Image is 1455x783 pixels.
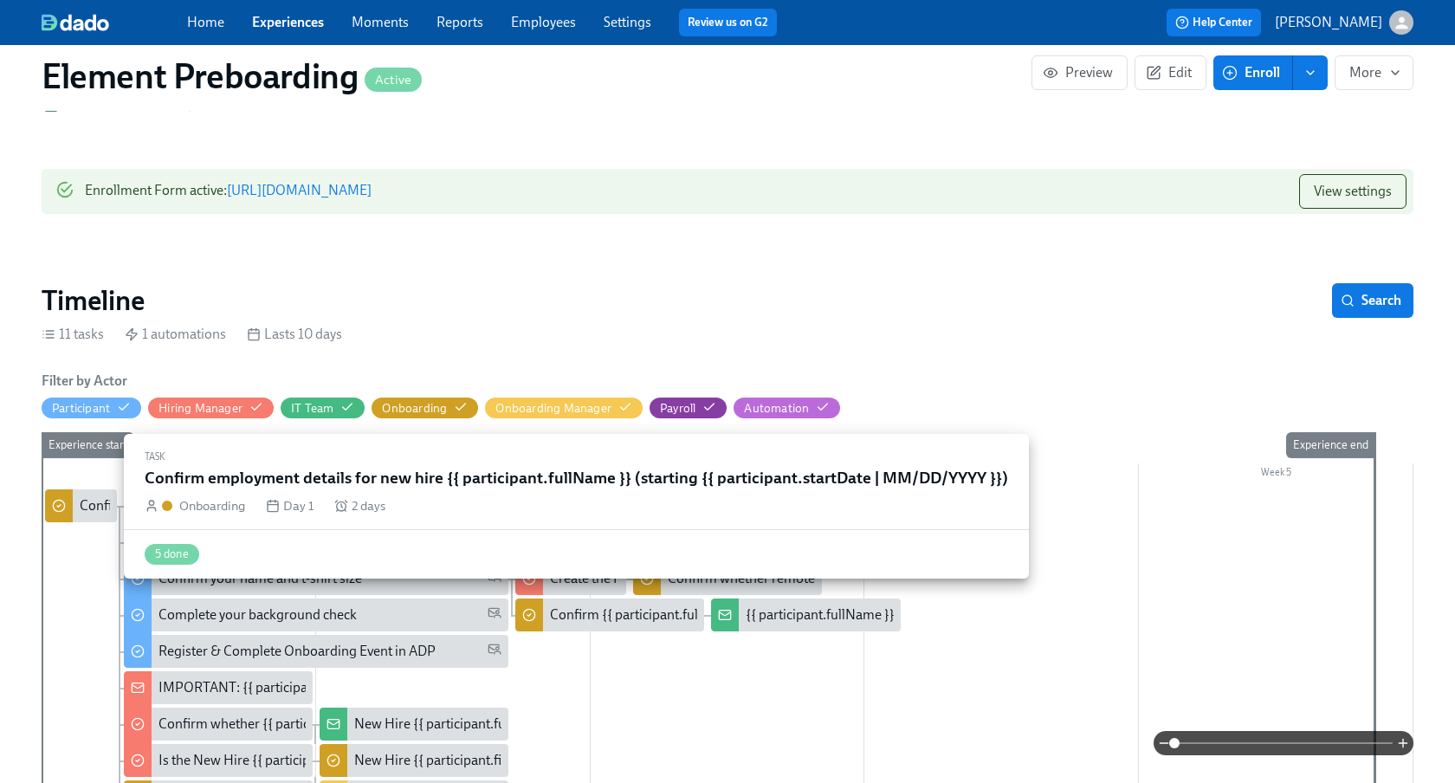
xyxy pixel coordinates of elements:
[352,14,409,30] a: Moments
[320,708,508,741] div: New Hire {{ participant.fullName }} needs a Company Phone/Hot Spot
[124,671,313,704] div: IMPORTANT: {{ participant.fullName }} has accepted our offer!
[52,400,110,417] div: Hide Participant
[124,744,313,777] div: Is the New Hire {{ participant.fullName }} working a shift differential?
[42,325,104,344] div: 11 tasks
[382,400,447,417] div: Onboarding
[158,715,683,734] div: Confirm whether {{ participant.fullName }} needs Phone or Cell/Internet Reimbursement
[1344,292,1401,309] span: Search
[1046,64,1113,81] span: Preview
[604,14,651,30] a: Settings
[1349,64,1399,81] span: More
[650,398,727,418] button: Payroll
[1167,9,1261,36] button: Help Center
[291,400,333,417] div: Hide IT Team
[124,708,313,741] div: Confirm whether {{ participant.fullName }} needs Phone or Cell/Internet Reimbursement
[1275,10,1413,35] button: [PERSON_NAME]
[352,496,385,515] span: 2 days
[1314,183,1392,200] span: View settings
[124,599,509,631] div: Complete your background check
[1175,14,1252,31] span: Help Center
[660,400,695,417] div: Hide Payroll
[158,678,529,697] div: IMPORTANT: {{ participant.fullName }} has accepted our offer!
[679,9,777,36] button: Review us on G2
[1293,55,1328,90] button: enroll
[744,400,809,417] div: Hide Automation
[80,496,775,515] div: Confirm employment details for new hire {{ participant.fullName }} (starting {{ participant.start...
[1149,64,1192,81] span: Edit
[124,635,509,668] div: Register & Complete Onboarding Event in ADP
[227,182,372,198] a: [URL][DOMAIN_NAME]
[42,14,187,31] a: dado
[158,751,565,770] div: Is the New Hire {{ participant.fullName }} working a shift differential?
[145,547,199,560] span: 5 done
[354,751,699,770] div: New Hire {{ participant.firstName }} has a shift differential:
[187,14,224,30] a: Home
[365,74,422,87] span: Active
[1135,55,1206,90] button: Edit
[1213,55,1293,90] button: Enroll
[1286,432,1375,458] div: Experience end
[42,372,127,391] h6: Filter by Actor
[266,496,314,515] div: Day 1
[42,14,109,31] img: dado
[688,14,768,31] a: Review us on G2
[158,642,436,661] div: Register & Complete Onboarding Event in ADP
[372,398,478,418] button: Onboarding
[1139,463,1413,486] div: Week 5
[511,14,576,30] a: Employees
[42,432,134,458] div: Experience start
[1332,283,1413,318] button: Search
[148,398,274,418] button: Hiring Manager
[252,14,324,30] a: Experiences
[145,448,1008,467] div: Task
[145,467,1008,489] h5: Confirm employment details for new hire {{ participant.fullName }} (starting {{ participant.start...
[550,605,847,624] div: Confirm {{ participant.fullName }}'s elembio email
[746,605,1004,624] div: {{ participant.fullName }}'s confirmed email
[125,325,226,344] div: 1 automations
[320,744,508,777] div: New Hire {{ participant.firstName }} has a shift differential:
[281,398,365,418] button: IT Team
[495,400,611,417] div: Hide Onboarding Manager
[1225,64,1280,81] span: Enroll
[158,400,242,417] div: Hiring Manager
[436,14,483,30] a: Reports
[45,489,117,522] div: Confirm employment details for new hire {{ participant.fullName }} (starting {{ participant.start...
[179,496,245,515] div: Onboarding
[247,325,342,344] div: Lasts 10 days
[42,398,141,418] button: Participant
[485,398,643,418] button: Onboarding Manager
[1275,13,1382,32] p: [PERSON_NAME]
[1299,174,1406,209] button: View settings
[734,398,840,418] button: Automation
[85,174,372,209] div: Enrollment Form active :
[42,283,145,318] h2: Timeline
[515,599,704,631] div: Confirm {{ participant.fullName }}'s elembio email
[488,642,501,662] span: Personal Email
[1031,55,1128,90] button: Preview
[42,55,422,97] h1: Element Preboarding
[158,605,357,624] div: Complete your background check
[1335,55,1413,90] button: More
[711,599,900,631] div: {{ participant.fullName }}'s confirmed email
[354,715,768,734] div: New Hire {{ participant.fullName }} needs a Company Phone/Hot Spot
